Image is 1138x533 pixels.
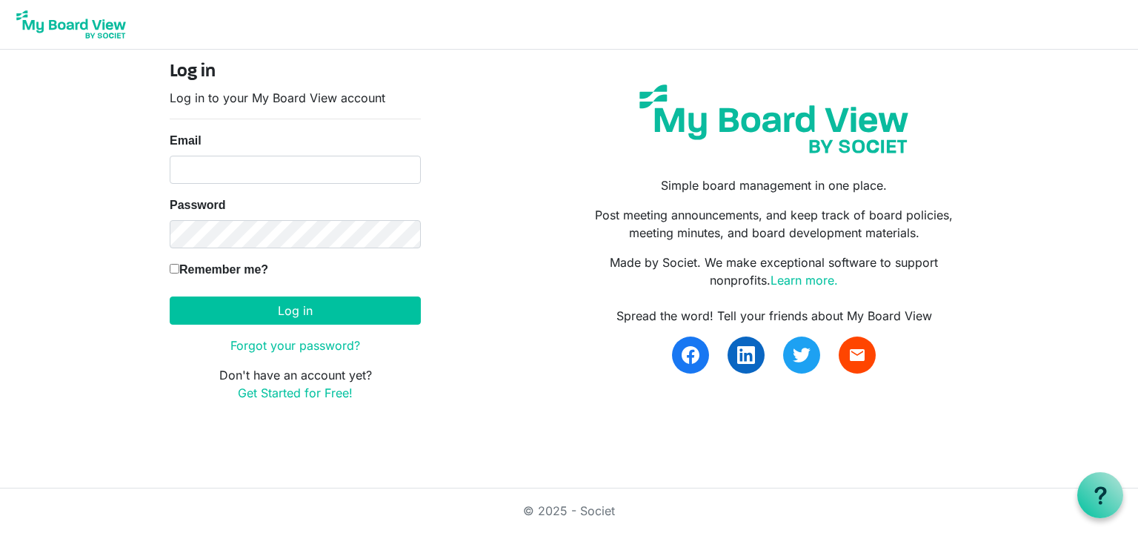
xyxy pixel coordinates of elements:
[170,297,421,325] button: Log in
[580,206,968,242] p: Post meeting announcements, and keep track of board policies, meeting minutes, and board developm...
[230,338,360,353] a: Forgot your password?
[771,273,838,288] a: Learn more.
[839,337,876,374] a: email
[793,346,811,364] img: twitter.svg
[523,503,615,518] a: © 2025 - Societ
[170,196,226,214] label: Password
[580,176,968,194] p: Simple board management in one place.
[682,346,699,364] img: facebook.svg
[170,264,179,274] input: Remember me?
[170,89,421,107] p: Log in to your My Board View account
[170,261,268,279] label: Remember me?
[737,346,755,364] img: linkedin.svg
[12,6,130,43] img: My Board View Logo
[170,62,421,83] h4: Log in
[580,307,968,325] div: Spread the word! Tell your friends about My Board View
[628,73,919,165] img: my-board-view-societ.svg
[170,132,202,150] label: Email
[580,254,968,289] p: Made by Societ. We make exceptional software to support nonprofits.
[848,346,866,364] span: email
[170,366,421,402] p: Don't have an account yet?
[238,385,353,400] a: Get Started for Free!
